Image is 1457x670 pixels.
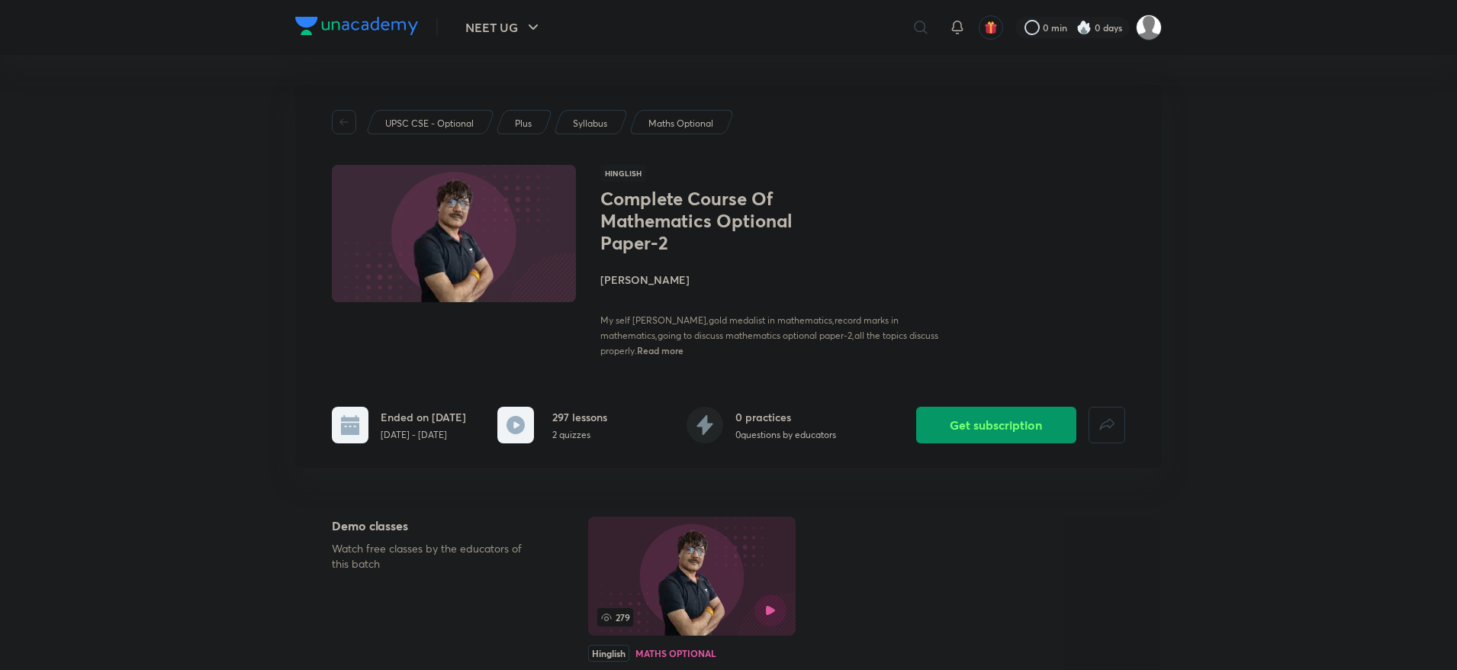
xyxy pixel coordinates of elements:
[295,17,418,35] img: Company Logo
[1089,407,1125,443] button: false
[381,428,466,442] p: [DATE] - [DATE]
[330,163,578,304] img: Thumbnail
[648,117,713,130] p: Maths Optional
[385,117,474,130] p: UPSC CSE - Optional
[637,344,683,356] span: Read more
[552,409,607,425] h6: 297 lessons
[597,608,633,627] span: 279
[573,117,607,130] p: Syllabus
[456,12,552,43] button: NEET UG
[635,649,716,658] div: Maths Optional
[600,188,850,253] h1: Complete Course Of Mathematics Optional Paper-2
[552,428,607,442] p: 2 quizzes
[332,541,539,572] p: Watch free classes by the educators of this batch
[735,409,836,425] h6: 0 practices
[646,117,716,130] a: Maths Optional
[383,117,477,130] a: UPSC CSE - Optional
[332,517,539,535] h5: Demo classes
[984,21,998,34] img: avatar
[1136,14,1162,40] img: Alan Pail.M
[916,407,1076,443] button: Get subscription
[979,15,1003,40] button: avatar
[735,428,836,442] p: 0 questions by educators
[513,117,535,130] a: Plus
[588,645,629,662] div: Hinglish
[515,117,532,130] p: Plus
[381,409,466,425] h6: Ended on [DATE]
[1076,20,1092,35] img: streak
[571,117,610,130] a: Syllabus
[600,272,942,288] h4: [PERSON_NAME]
[600,314,938,356] span: My self [PERSON_NAME],gold medalist in mathematics,record marks in mathematics,going to discuss m...
[295,17,418,39] a: Company Logo
[600,165,646,182] span: Hinglish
